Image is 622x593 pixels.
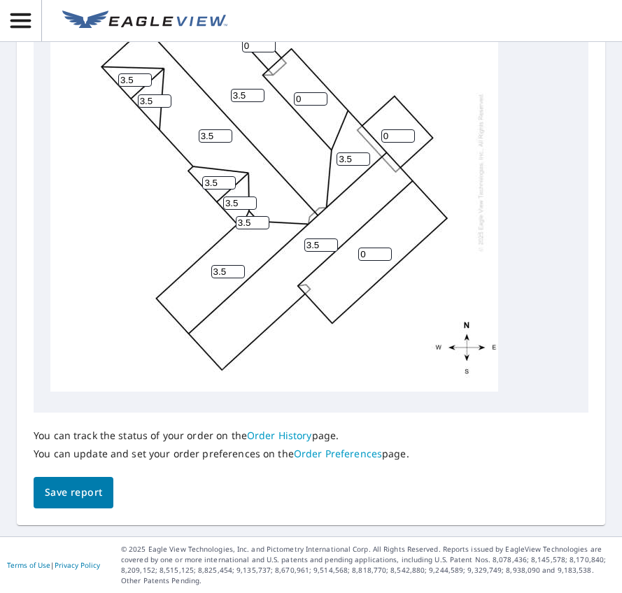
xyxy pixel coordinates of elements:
button: Save report [34,477,113,508]
img: EV Logo [62,10,227,31]
a: Order History [247,429,312,442]
p: | [7,561,100,569]
p: You can update and set your order preferences on the page. [34,448,409,460]
span: Save report [45,484,102,501]
p: You can track the status of your order on the page. [34,429,409,442]
a: EV Logo [54,2,236,40]
p: © 2025 Eagle View Technologies, Inc. and Pictometry International Corp. All Rights Reserved. Repo... [121,544,615,586]
a: Privacy Policy [55,560,100,570]
a: Order Preferences [294,447,382,460]
a: Terms of Use [7,560,50,570]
